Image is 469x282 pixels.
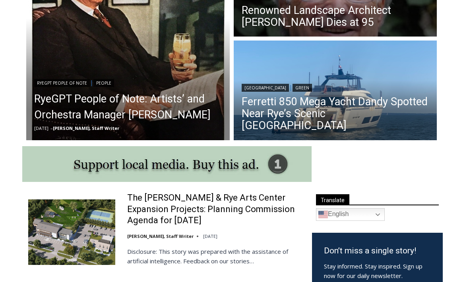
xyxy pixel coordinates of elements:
[242,82,429,92] div: |
[53,125,119,131] a: [PERSON_NAME], Staff Writer
[34,125,48,131] time: [DATE]
[316,208,385,221] a: English
[242,4,429,28] a: Renowned Landscape Architect [PERSON_NAME] Dies at 95
[234,41,437,142] img: (PHOTO: The 85' foot luxury yacht Dandy was parked just off Rye on Friday, August 8, 2025.)
[324,261,431,280] p: Stay informed. Stay inspired. Sign up now for our daily newsletter.
[203,233,217,239] time: [DATE]
[28,199,115,265] img: The Osborn & Rye Arts Center Expansion Projects: Planning Commission Agenda for Tuesday, August 1...
[234,41,437,142] a: Read More Ferretti 850 Mega Yacht Dandy Spotted Near Rye’s Scenic Parsonage Point
[242,96,429,131] a: Ferretti 850 Mega Yacht Dandy Spotted Near Rye’s Scenic [GEOGRAPHIC_DATA]
[127,192,302,226] a: The [PERSON_NAME] & Rye Arts Center Expansion Projects: Planning Commission Agenda for [DATE]
[293,84,312,92] a: Green
[82,50,117,95] div: "the precise, almost orchestrated movements of cutting and assembling sushi and [PERSON_NAME] mak...
[208,79,368,97] span: Intern @ [DOMAIN_NAME]
[127,247,302,266] p: Disclosure: This story was prepared with the assistance of artificial intelligence. Feedback on o...
[242,84,289,92] a: [GEOGRAPHIC_DATA]
[34,77,222,87] div: |
[201,0,376,77] div: "[PERSON_NAME] and I covered the [DATE] Parade, which was a really eye opening experience as I ha...
[324,245,431,257] h3: Don’t miss a single story!
[191,77,385,99] a: Intern @ [DOMAIN_NAME]
[236,2,287,36] a: Book [PERSON_NAME]'s Good Humor for Your Event
[50,125,53,131] span: –
[34,91,222,123] a: RyeGPT People of Note: Artists’ and Orchestra Manager [PERSON_NAME]
[52,14,196,22] div: No Generators on Trucks so No Noise or Pollution
[2,82,78,112] span: Open Tues. - Sun. [PHONE_NUMBER]
[34,79,90,87] a: RyeGPT People of Note
[22,146,312,182] img: support local media, buy this ad
[93,79,114,87] a: People
[242,8,277,31] h4: Book [PERSON_NAME]'s Good Humor for Your Event
[127,233,194,239] a: [PERSON_NAME], Staff Writer
[0,80,80,99] a: Open Tues. - Sun. [PHONE_NUMBER]
[318,210,328,219] img: en
[316,194,349,205] span: Translate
